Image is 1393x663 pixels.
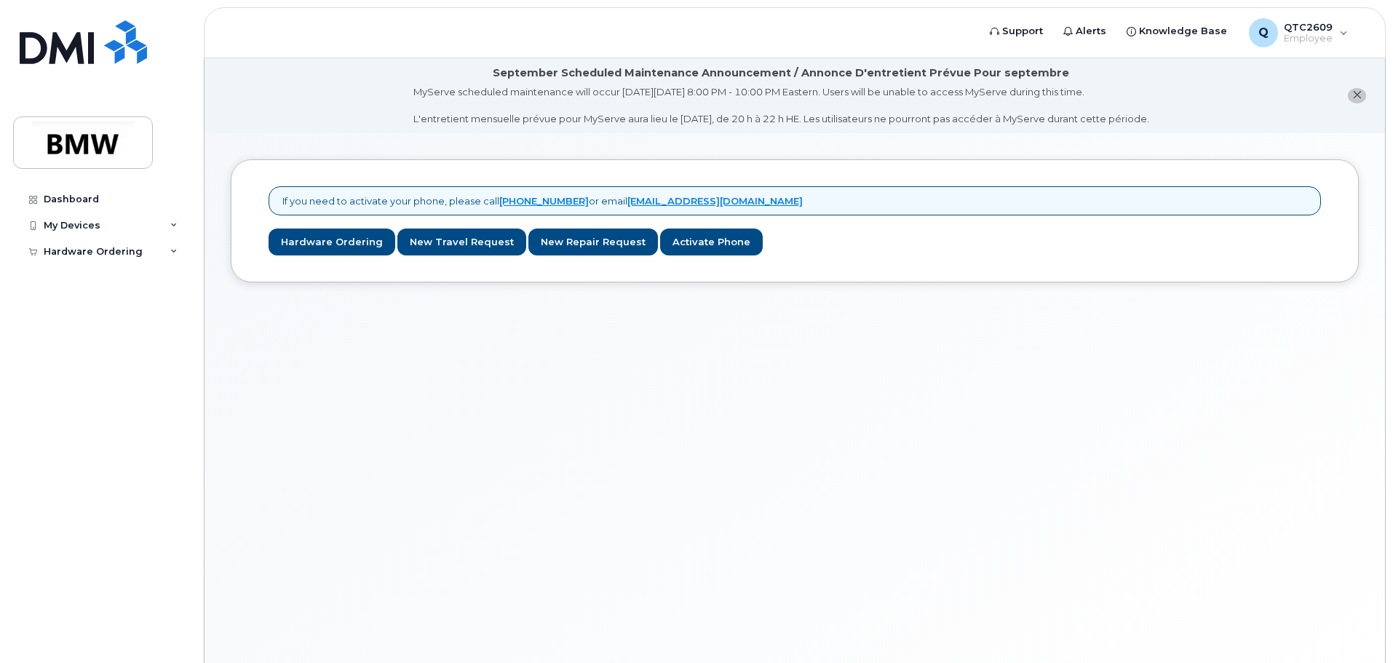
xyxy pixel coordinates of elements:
[499,195,589,207] a: [PHONE_NUMBER]
[1348,88,1366,103] button: close notification
[627,195,803,207] a: [EMAIL_ADDRESS][DOMAIN_NAME]
[269,229,395,255] a: Hardware Ordering
[528,229,658,255] a: New Repair Request
[660,229,763,255] a: Activate Phone
[282,194,803,208] p: If you need to activate your phone, please call or email
[493,65,1069,81] div: September Scheduled Maintenance Announcement / Annonce D'entretient Prévue Pour septembre
[413,85,1149,126] div: MyServe scheduled maintenance will occur [DATE][DATE] 8:00 PM - 10:00 PM Eastern. Users will be u...
[397,229,526,255] a: New Travel Request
